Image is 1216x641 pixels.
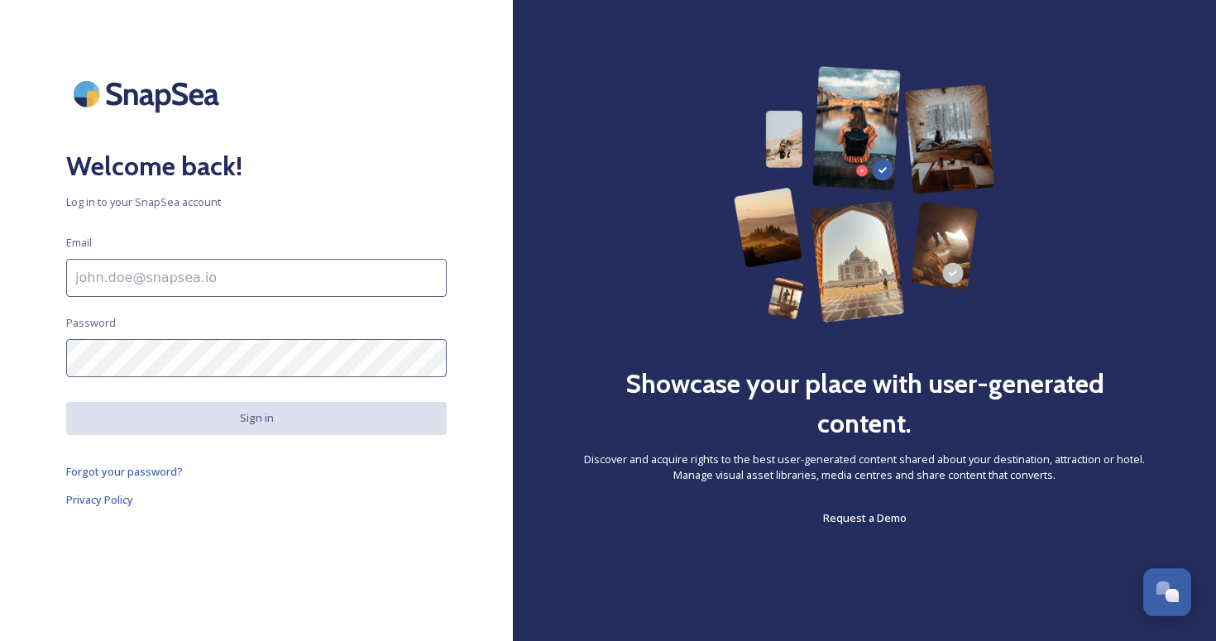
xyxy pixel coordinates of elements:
[66,462,447,481] a: Forgot your password?
[66,315,116,331] span: Password
[66,492,133,507] span: Privacy Policy
[66,464,183,479] span: Forgot your password?
[823,510,907,525] span: Request a Demo
[66,66,232,122] img: SnapSea Logo
[66,146,447,186] h2: Welcome back!
[734,66,995,323] img: 63b42ca75bacad526042e722_Group%20154-p-800.png
[823,508,907,528] a: Request a Demo
[1143,568,1191,616] button: Open Chat
[66,259,447,297] input: john.doe@snapsea.io
[66,194,447,210] span: Log in to your SnapSea account
[66,402,447,434] button: Sign in
[579,452,1150,483] span: Discover and acquire rights to the best user-generated content shared about your destination, att...
[579,364,1150,443] h2: Showcase your place with user-generated content.
[66,235,92,251] span: Email
[66,490,447,509] a: Privacy Policy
